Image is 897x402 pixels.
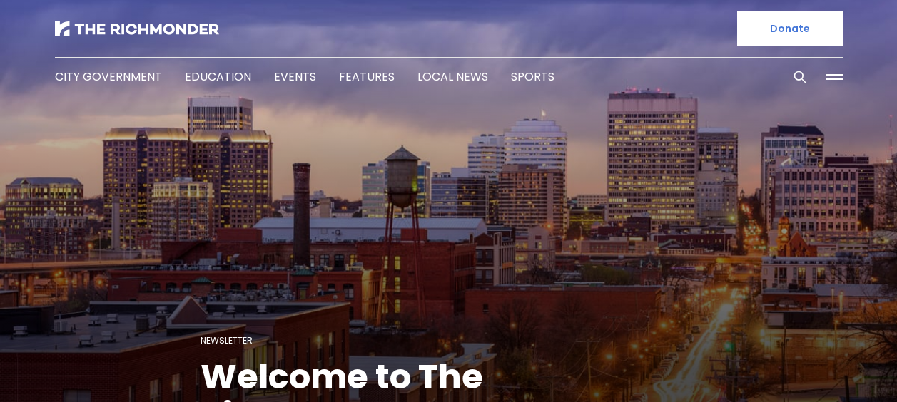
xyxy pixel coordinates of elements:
a: Education [185,68,251,85]
a: Local News [417,68,488,85]
iframe: portal-trigger [776,332,897,402]
button: Search this site [789,66,811,88]
a: City Government [55,68,162,85]
a: Sports [511,68,554,85]
a: Donate [737,11,843,46]
a: Events [274,68,316,85]
a: Features [339,68,395,85]
img: The Richmonder [55,21,219,36]
a: Newsletter [201,334,253,346]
